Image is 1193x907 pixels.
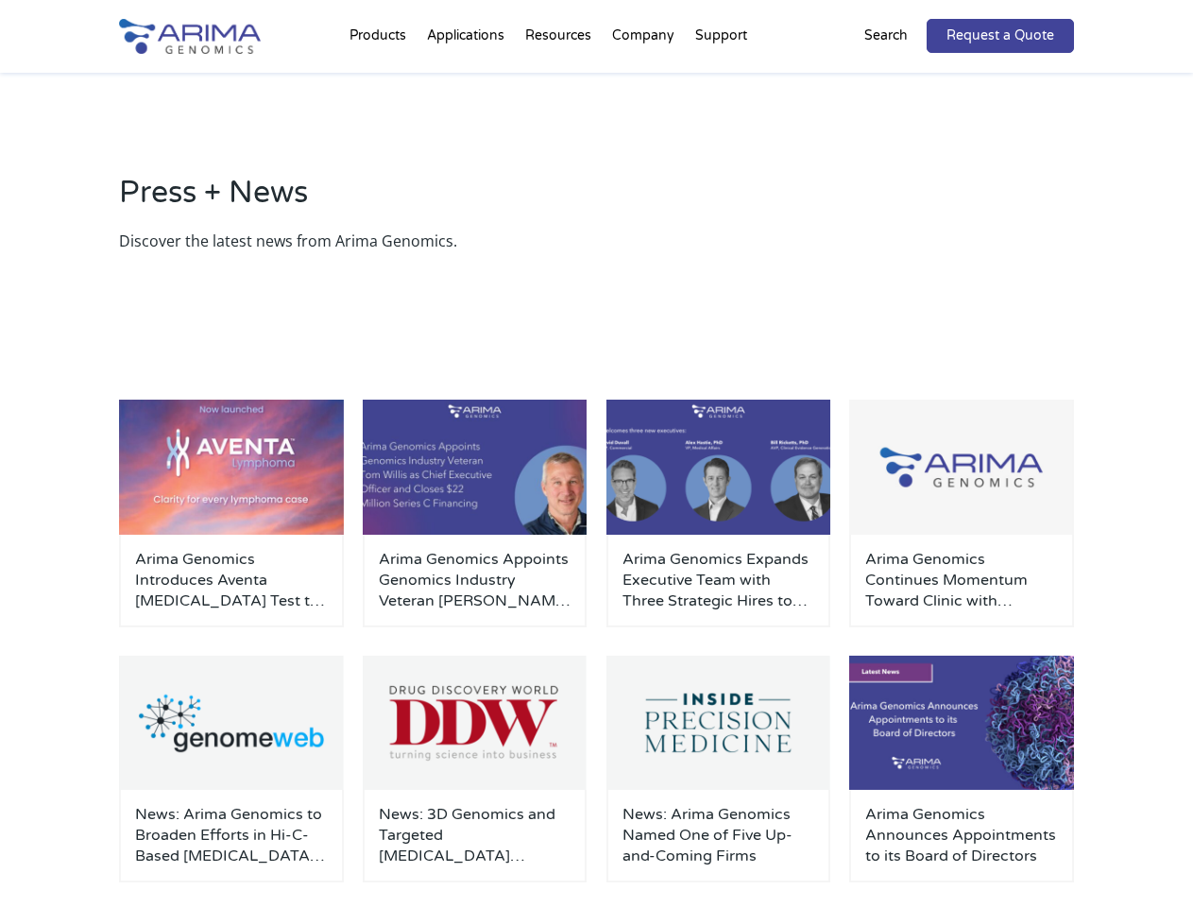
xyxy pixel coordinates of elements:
img: GenomeWeb_Press-Release_Logo-500x300.png [119,656,343,790]
a: News: 3D Genomics and Targeted [MEDICAL_DATA] Therapies [379,804,571,866]
a: Arima Genomics Continues Momentum Toward Clinic with Formation of Clinical Advisory Board [865,549,1057,611]
img: Inside-Precision-Medicine_Logo-500x300.png [606,656,830,790]
p: Discover the latest news from Arima Genomics. [119,229,1073,253]
a: Arima Genomics Introduces Aventa [MEDICAL_DATA] Test to Resolve Diagnostic Uncertainty in B- and ... [135,549,327,611]
img: Personnel-Announcement-LinkedIn-Carousel-22025-500x300.png [606,400,830,534]
p: Search [864,24,908,48]
a: Arima Genomics Announces Appointments to its Board of Directors [865,804,1057,866]
a: News: Arima Genomics to Broaden Efforts in Hi-C-Based [MEDICAL_DATA] Dx [135,804,327,866]
img: AventaLymphoma-500x300.jpg [119,400,343,534]
a: Arima Genomics Appoints Genomics Industry Veteran [PERSON_NAME] as Chief Executive Officer and Cl... [379,549,571,611]
img: Board-members-500x300.jpg [849,656,1073,790]
img: Arima-Genomics-logo [119,19,261,54]
img: Drug-Discovery-World_Logo-500x300.png [363,656,587,790]
img: Group-929-500x300.jpg [849,400,1073,534]
a: Arima Genomics Expands Executive Team with Three Strategic Hires to Advance Clinical Applications... [622,549,814,611]
img: Personnel-Announcement-LinkedIn-Carousel-22025-1-500x300.jpg [363,400,587,534]
h2: Press + News [119,172,1073,229]
a: News: Arima Genomics Named One of Five Up-and-Coming Firms [622,804,814,866]
a: Request a Quote [927,19,1074,53]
